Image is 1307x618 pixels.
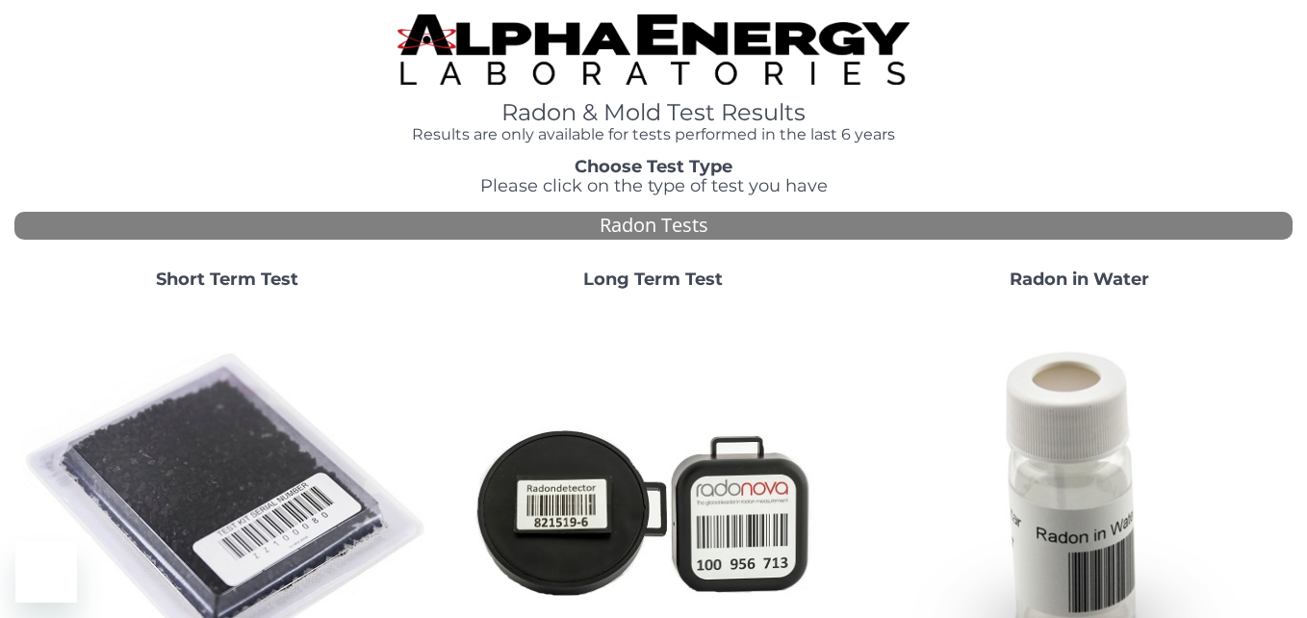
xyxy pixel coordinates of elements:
img: TightCrop.jpg [397,14,909,85]
div: Radon Tests [14,212,1293,240]
iframe: Button to launch messaging window [15,541,77,603]
strong: Choose Test Type [575,156,732,177]
span: Please click on the type of test you have [480,175,828,196]
strong: Long Term Test [583,269,723,290]
strong: Radon in Water [1010,269,1149,290]
h4: Results are only available for tests performed in the last 6 years [397,126,909,143]
strong: Short Term Test [156,269,298,290]
h1: Radon & Mold Test Results [397,100,909,125]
